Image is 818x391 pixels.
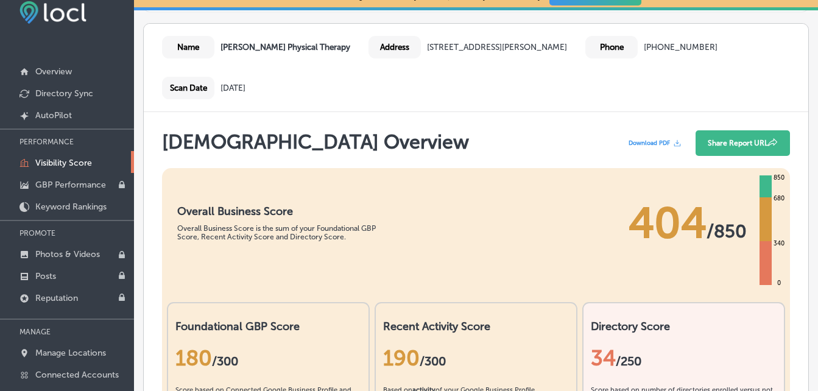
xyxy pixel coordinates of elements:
p: Photos & Videos [35,249,100,259]
p: GBP Performance [35,180,106,190]
div: 190 [383,345,569,371]
span: 404 [629,197,707,248]
div: Phone [585,36,638,58]
b: [PERSON_NAME] Physical Therapy [220,42,350,52]
div: [STREET_ADDRESS][PERSON_NAME] [427,42,567,52]
h1: Overall Business Score [177,205,390,218]
div: 680 [771,194,787,203]
p: AutoPilot [35,110,72,121]
span: Download PDF [629,139,670,147]
p: Manage Locations [35,348,106,358]
div: 850 [771,173,787,183]
div: 0 [775,278,783,288]
div: [DATE] [220,83,245,93]
span: / 850 [707,220,747,242]
button: Share Report URL [696,130,790,156]
div: Scan Date [162,77,214,99]
div: [PHONE_NUMBER] [644,42,718,52]
img: fda3e92497d09a02dc62c9cd864e3231.png [19,1,86,24]
div: 340 [771,239,787,248]
div: Address [368,36,421,58]
span: /300 [420,354,446,368]
span: /250 [616,354,641,368]
div: 34 [591,345,777,371]
p: Visibility Score [35,158,92,168]
p: Posts [35,271,56,281]
h2: Recent Activity Score [383,320,569,333]
div: Name [162,36,214,58]
p: Reputation [35,293,78,303]
p: Overview [35,66,72,77]
h1: [DEMOGRAPHIC_DATA] Overview [162,130,469,162]
p: Directory Sync [35,88,93,99]
h2: Foundational GBP Score [175,320,361,333]
span: / 300 [212,354,238,368]
p: Keyword Rankings [35,202,107,212]
h2: Directory Score [591,320,777,333]
p: Connected Accounts [35,370,119,380]
div: 180 [175,345,361,371]
div: Overall Business Score is the sum of your Foundational GBP Score, Recent Activity Score and Direc... [177,224,390,241]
